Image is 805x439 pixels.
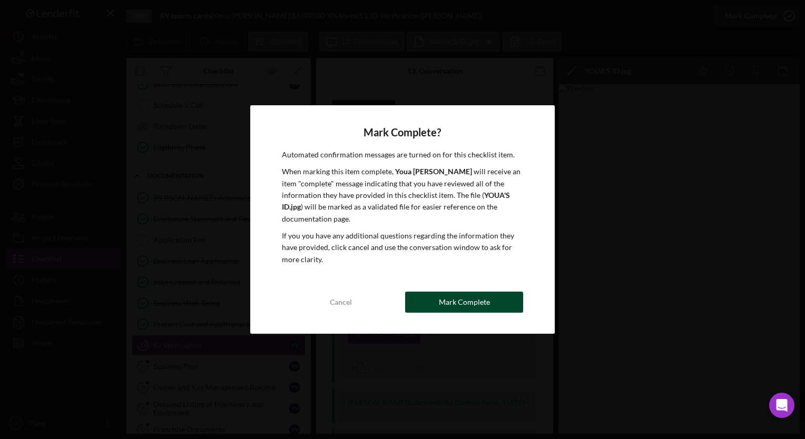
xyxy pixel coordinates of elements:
div: Cancel [330,292,352,313]
div: Mark Complete [439,292,490,313]
button: Mark Complete [405,292,523,313]
b: Youa [PERSON_NAME] [395,167,472,176]
button: Cancel [282,292,400,313]
p: Automated confirmation messages are turned on for this checklist item. [282,149,523,161]
p: When marking this item complete, will receive an item "complete" message indicating that you have... [282,166,523,225]
h4: Mark Complete? [282,126,523,138]
p: If you you have any additional questions regarding the information they have provided, click canc... [282,230,523,265]
div: Open Intercom Messenger [769,393,794,418]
